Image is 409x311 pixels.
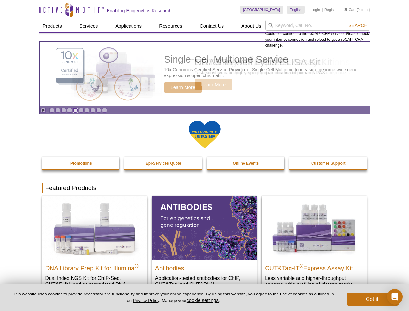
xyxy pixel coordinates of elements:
span: Search [348,23,367,28]
button: Search [347,22,369,28]
a: Online Events [207,157,285,169]
a: English [287,6,305,14]
button: Got it! [347,293,399,306]
a: Cart [344,7,356,12]
a: Go to slide 2 [55,108,60,113]
h2: Antibodies [155,262,254,271]
h2: Enabling Epigenetics Research [107,8,172,14]
a: Promotions [42,157,120,169]
a: Contact Us [196,20,228,32]
a: All Antibodies Antibodies Application-tested antibodies for ChIP, CUT&Tag, and CUT&RUN. [152,196,257,294]
a: Go to slide 4 [67,108,72,113]
a: Products [39,20,66,32]
p: Dual Index NGS Kit for ChIP-Seq, CUT&RUN, and ds methylated DNA assays. [45,275,144,294]
a: Go to slide 9 [96,108,101,113]
strong: Promotions [70,161,92,166]
a: DNA Library Prep Kit for Illumina DNA Library Prep Kit for Illumina® Dual Index NGS Kit for ChIP-... [42,196,147,301]
h2: Featured Products [42,183,367,193]
div: Open Intercom Messenger [387,289,403,305]
a: Applications [111,20,145,32]
sup: ® [135,263,139,269]
a: [GEOGRAPHIC_DATA] [240,6,284,14]
a: About Us [237,20,265,32]
li: (0 items) [344,6,370,14]
a: Services [75,20,102,32]
a: Go to slide 1 [50,108,54,113]
a: Go to slide 10 [102,108,107,113]
a: Privacy Policy [133,298,159,303]
h2: DNA Library Prep Kit for Illumina [45,262,144,271]
li: | [322,6,323,14]
a: Go to slide 3 [61,108,66,113]
strong: Customer Support [311,161,345,166]
a: Customer Support [289,157,368,169]
img: We Stand With Ukraine [188,120,221,149]
sup: ® [300,263,303,269]
button: cookie settings [187,297,219,303]
img: CUT&Tag-IT® Express Assay Kit [262,196,367,259]
a: CUT&Tag-IT® Express Assay Kit CUT&Tag-IT®Express Assay Kit Less variable and higher-throughput ge... [262,196,367,294]
img: All Antibodies [152,196,257,259]
a: Epi-Services Quote [124,157,203,169]
div: Could not connect to the reCAPTCHA service. Please check your internet connection and reload to g... [265,20,370,48]
a: Go to slide 8 [90,108,95,113]
img: DNA Library Prep Kit for Illumina [42,196,147,259]
a: Go to slide 7 [85,108,89,113]
a: Go to slide 5 [73,108,78,113]
p: Application-tested antibodies for ChIP, CUT&Tag, and CUT&RUN. [155,275,254,288]
a: Register [324,7,338,12]
p: This website uses cookies to provide necessary site functionality and improve your online experie... [10,291,336,304]
a: Login [311,7,320,12]
strong: Epi-Services Quote [146,161,181,166]
a: Resources [155,20,186,32]
img: Your Cart [344,8,347,11]
p: Less variable and higher-throughput genome-wide profiling of histone marks​. [265,275,363,288]
input: Keyword, Cat. No. [265,20,370,31]
a: Go to slide 6 [79,108,84,113]
strong: Online Events [233,161,259,166]
h2: CUT&Tag-IT Express Assay Kit [265,262,363,271]
a: Toggle autoplay [41,108,46,113]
